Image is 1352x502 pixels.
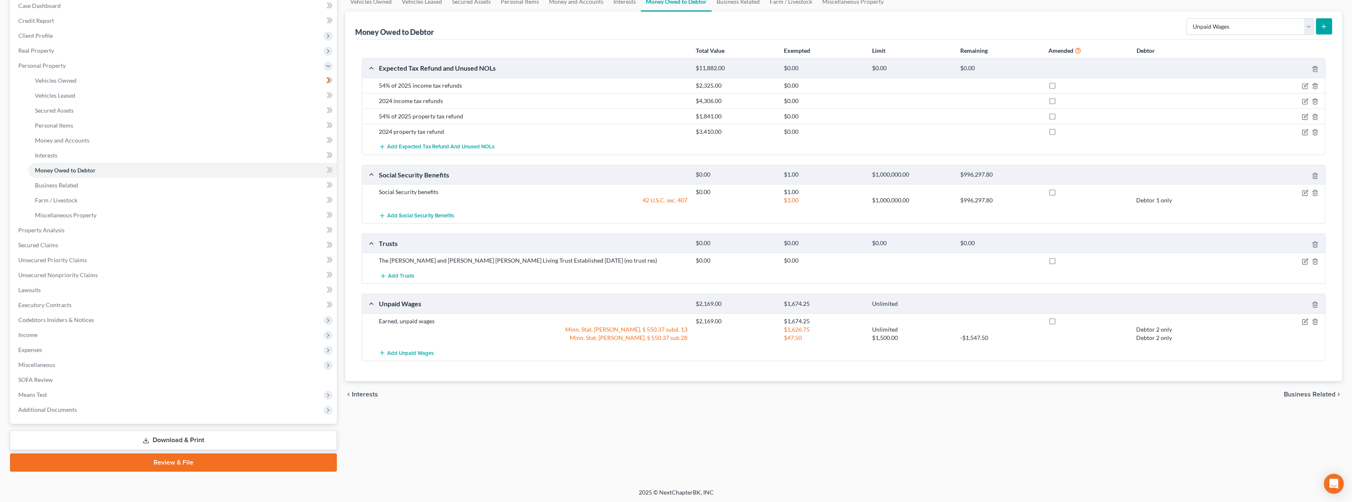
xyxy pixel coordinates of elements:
[18,406,77,413] span: Additional Documents
[780,239,868,247] div: $0.00
[872,47,885,54] strong: Limit
[18,17,54,24] span: Credit Report
[692,97,780,105] div: $4,306.00
[780,112,868,121] div: $0.00
[28,193,337,208] a: Farm / Livestock
[956,239,1044,247] div: $0.00
[692,128,780,136] div: $3,410.00
[375,188,692,196] div: Social Security benefits
[692,188,780,196] div: $0.00
[780,188,868,196] div: $1.00
[1132,334,1220,342] div: Debtor 2 only
[345,391,378,398] button: chevron_left Interests
[28,118,337,133] a: Personal Items
[379,139,494,155] button: Add Expected Tax Refund and Unused NOLs
[28,178,337,193] a: Business Related
[12,238,337,253] a: Secured Claims
[868,334,956,342] div: $1,500.00
[868,196,956,204] div: $1,000,000.00
[375,128,692,136] div: 2024 property tax refund
[35,92,75,99] span: Vehicles Leased
[355,27,435,37] div: Money Owed to Debtor
[375,81,692,90] div: 54% of 2025 income tax refunds
[375,325,692,334] div: Minn. Stat. [PERSON_NAME]. § 550.37 subd. 13
[379,345,434,361] button: Add Unpaid Wages
[375,97,692,105] div: 2024 income tax refunds
[692,81,780,90] div: $2,325.00
[387,350,434,357] span: Add Unpaid Wages
[375,299,692,308] div: Unpaid Wages
[35,182,78,189] span: Business Related
[1132,196,1220,204] div: Debtor 1 only
[375,256,692,265] div: The [PERSON_NAME] and [PERSON_NAME] [PERSON_NAME] Living Trust Established [DATE] (no trust res)
[780,81,868,90] div: $0.00
[868,239,956,247] div: $0.00
[35,167,96,174] span: Money Owed to Debtor
[352,391,378,398] span: Interests
[10,453,337,472] a: Review & File
[388,273,414,279] span: Add Trusts
[1132,325,1220,334] div: Debtor 2 only
[1324,474,1344,494] div: Open Intercom Messenger
[18,301,72,308] span: Executory Contracts
[692,300,780,308] div: $2,169.00
[18,226,64,234] span: Property Analysis
[18,2,61,9] span: Case Dashboard
[1048,47,1073,54] strong: Amended
[35,77,77,84] span: Vehicles Owned
[10,431,337,450] a: Download & Print
[375,112,692,121] div: 54% of 2025 property tax refund
[956,64,1044,72] div: $0.00
[375,196,692,204] div: 42 U.S.C. sec. 407
[28,103,337,118] a: Secured Assets
[28,133,337,148] a: Money and Accounts
[780,171,868,179] div: $1.00
[780,325,868,334] div: $1,626.75
[18,316,94,323] span: Codebtors Insiders & Notices
[18,47,54,54] span: Real Property
[35,152,57,159] span: Interests
[18,32,53,39] span: Client Profile
[780,334,868,342] div: $47.50
[345,391,352,398] i: chevron_left
[12,13,337,28] a: Credit Report
[18,62,66,69] span: Personal Property
[18,286,41,293] span: Lawsuits
[780,317,868,325] div: $1,674.25
[12,298,337,313] a: Executory Contracts
[1137,47,1155,54] strong: Debtor
[35,122,73,129] span: Personal Items
[18,256,87,263] span: Unsecured Priority Claims
[35,137,89,144] span: Money and Accounts
[379,268,415,283] button: Add Trusts
[780,300,868,308] div: $1,674.25
[28,88,337,103] a: Vehicles Leased
[868,325,956,334] div: Unlimited
[375,170,692,179] div: Social Security Benefits
[692,64,780,72] div: $11,882.00
[1284,391,1335,398] span: Business Related
[692,239,780,247] div: $0.00
[692,171,780,179] div: $0.00
[956,196,1044,204] div: $996,297.80
[28,208,337,223] a: Miscellaneous Property
[780,97,868,105] div: $0.00
[18,271,98,278] span: Unsecured Nonpriority Claims
[375,64,692,72] div: Expected Tax Refund and Unused NOLs
[18,361,55,368] span: Miscellaneous
[868,64,956,72] div: $0.00
[18,241,58,249] span: Secured Claims
[387,212,454,219] span: Add Social Security Benefits
[35,212,96,219] span: Miscellaneous Property
[35,107,74,114] span: Secured Assets
[780,64,868,72] div: $0.00
[692,112,780,121] div: $1,841.00
[18,391,47,398] span: Means Test
[692,256,780,265] div: $0.00
[956,171,1044,179] div: $996,297.80
[28,148,337,163] a: Interests
[956,334,1044,342] div: -$1,547.50
[28,73,337,88] a: Vehicles Owned
[780,256,868,265] div: $0.00
[375,334,692,342] div: Minn. Stat. [PERSON_NAME]. § 550.37 sub 28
